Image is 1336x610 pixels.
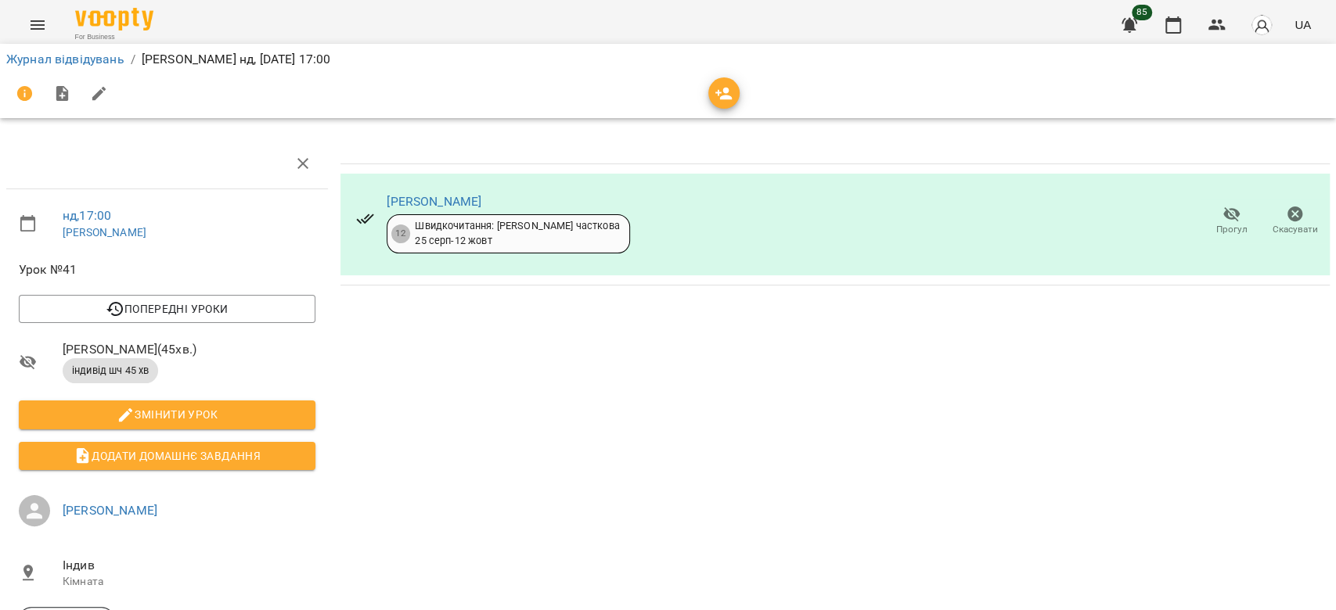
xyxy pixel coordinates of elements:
[63,364,158,378] span: індивід шч 45 хв
[63,574,315,590] p: Кімната
[19,400,315,429] button: Змінити урок
[19,260,315,279] span: Урок №41
[31,447,303,465] span: Додати домашнє завдання
[1288,10,1317,39] button: UA
[1295,16,1311,33] span: UA
[131,50,135,69] li: /
[63,503,157,518] a: [PERSON_NAME]
[19,442,315,470] button: Додати домашнє завдання
[6,52,124,66] a: Журнал відвідувань
[1273,223,1318,236] span: Скасувати
[391,224,410,243] div: 12
[63,226,146,239] a: [PERSON_NAME]
[75,8,153,30] img: Voopty Logo
[19,295,315,323] button: Попередні уроки
[63,556,315,575] span: Індив
[387,194,481,209] a: [PERSON_NAME]
[19,6,56,44] button: Menu
[1263,199,1327,243] button: Скасувати
[31,300,303,318] span: Попередні уроки
[63,340,315,359] span: [PERSON_NAME] ( 45 хв. )
[75,32,153,42] span: For Business
[31,405,303,424] span: Змінити урок
[1132,5,1152,20] span: 85
[6,50,1330,69] nav: breadcrumb
[1200,199,1263,243] button: Прогул
[415,219,619,248] div: Швидкочитання: [PERSON_NAME] часткова 25 серп - 12 жовт
[142,50,330,69] p: [PERSON_NAME] нд, [DATE] 17:00
[63,208,111,223] a: нд , 17:00
[1251,14,1273,36] img: avatar_s.png
[1216,223,1248,236] span: Прогул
